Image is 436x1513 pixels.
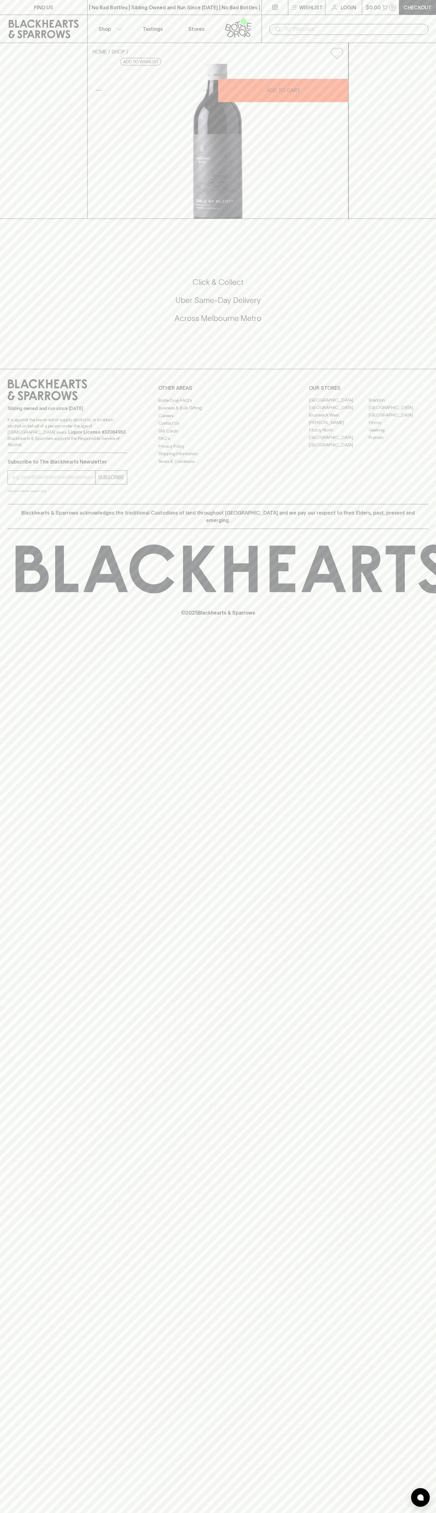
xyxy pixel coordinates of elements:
[93,49,107,54] a: HOME
[309,404,369,412] a: [GEOGRAPHIC_DATA]
[404,4,432,11] p: Checkout
[7,458,127,465] p: Subscribe to The Blackhearts Newsletter
[158,427,278,435] a: Gift Cards
[88,64,348,219] img: 37269.png
[369,419,429,427] a: Fitzroy
[175,15,218,43] a: Stores
[284,24,424,34] input: Try "Pinot noir"
[267,87,300,94] p: ADD TO CART
[369,397,429,404] a: Braddon
[309,384,429,392] p: OUR STORES
[7,313,429,323] h5: Across Melbourne Metro
[341,4,356,11] p: Login
[369,412,429,419] a: [GEOGRAPHIC_DATA]
[112,49,125,54] a: SHOP
[12,472,95,482] input: e.g. jane@blackheartsandsparrows.com.au
[7,277,429,287] h5: Click & Collect
[120,58,161,65] button: Add to wishlist
[309,419,369,427] a: [PERSON_NAME]
[98,25,111,33] p: Shop
[158,384,278,392] p: OTHER AREAS
[158,442,278,450] a: Privacy Policy
[417,1494,424,1501] img: bubble-icon
[131,15,175,43] a: Tastings
[7,488,127,494] p: We will never spam you
[218,79,348,102] button: ADD TO CART
[96,471,127,484] button: SUBSCRIBE
[309,434,369,441] a: [GEOGRAPHIC_DATA]
[7,405,127,412] p: Sibling owned and run since [DATE]
[309,427,369,434] a: Fitzroy North
[143,25,163,33] p: Tastings
[98,474,124,481] p: SUBSCRIBE
[158,458,278,465] a: Terms & Conditions
[34,4,53,11] p: FIND US
[158,420,278,427] a: Contact Us
[369,434,429,441] a: Prahran
[158,397,278,404] a: Bottle Drop FAQ's
[369,404,429,412] a: [GEOGRAPHIC_DATA]
[158,404,278,412] a: Business & Bulk Gifting
[309,412,369,419] a: Brunswick West
[7,252,429,356] div: Call to action block
[7,417,127,448] p: It is against the law to sell or supply alcohol to, or to obtain alcohol on behalf of a person un...
[7,295,429,305] h5: Uber Same-Day Delivery
[12,509,424,524] p: Blackhearts & Sparrows acknowledges the traditional Custodians of land throughout [GEOGRAPHIC_DAT...
[299,4,323,11] p: Wishlist
[328,45,346,61] button: Add to wishlist
[68,430,126,435] strong: Liquor License #32064953
[88,15,131,43] button: Shop
[309,397,369,404] a: [GEOGRAPHIC_DATA]
[369,427,429,434] a: Geelong
[309,441,369,449] a: [GEOGRAPHIC_DATA]
[188,25,204,33] p: Stores
[366,4,381,11] p: $0.00
[158,412,278,419] a: Careers
[158,450,278,458] a: Shipping Information
[158,435,278,442] a: FAQ's
[391,6,394,9] p: 0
